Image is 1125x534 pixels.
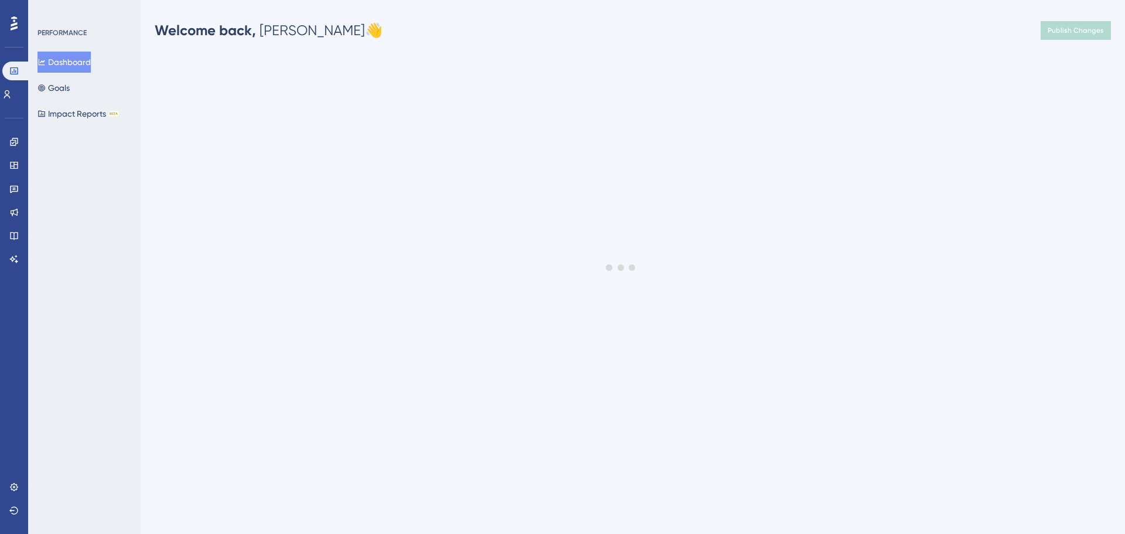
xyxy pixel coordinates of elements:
button: Dashboard [37,52,91,73]
button: Goals [37,77,70,98]
button: Impact ReportsBETA [37,103,119,124]
span: Welcome back, [155,22,256,39]
button: Publish Changes [1041,21,1111,40]
div: PERFORMANCE [37,28,87,38]
span: Publish Changes [1048,26,1104,35]
div: BETA [108,111,119,117]
div: [PERSON_NAME] 👋 [155,21,383,40]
